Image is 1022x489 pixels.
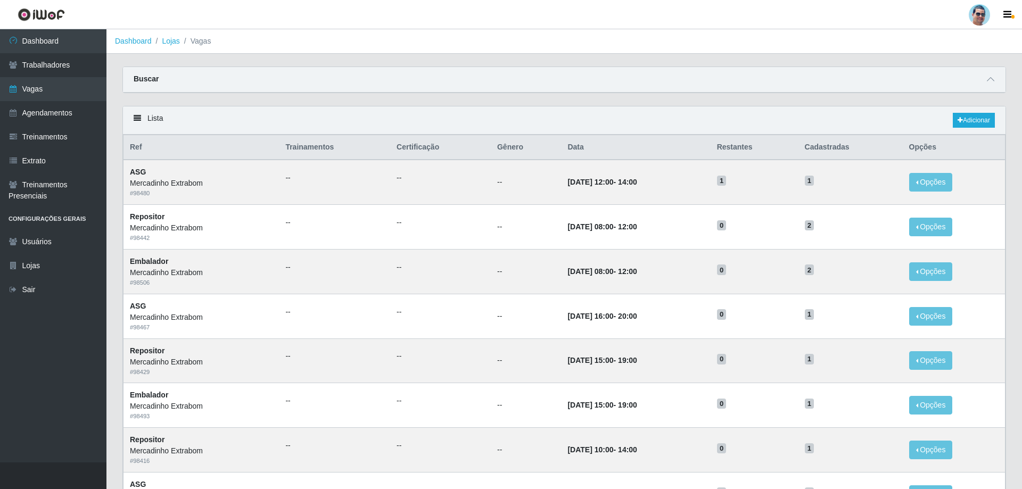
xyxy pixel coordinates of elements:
strong: - [567,445,637,454]
time: 20:00 [618,312,637,320]
strong: ASG [130,168,146,176]
ul: -- [397,306,484,318]
ul: -- [397,440,484,451]
span: 0 [717,220,727,231]
time: [DATE] 08:00 [567,267,613,276]
strong: Repositor [130,435,164,444]
div: # 98416 [130,457,273,466]
div: # 98493 [130,412,273,421]
td: -- [491,338,561,383]
td: -- [491,205,561,250]
li: Vagas [180,36,211,47]
strong: - [567,178,637,186]
ul: -- [397,217,484,228]
th: Gênero [491,135,561,160]
time: 14:00 [618,445,637,454]
button: Opções [909,396,953,415]
span: 0 [717,354,727,364]
time: 19:00 [618,401,637,409]
div: # 98429 [130,368,273,377]
td: -- [491,294,561,338]
ul: -- [285,172,384,184]
span: 0 [717,399,727,409]
th: Restantes [711,135,798,160]
th: Trainamentos [279,135,390,160]
div: # 98480 [130,189,273,198]
strong: Embalador [130,257,168,266]
span: 0 [717,309,727,320]
div: # 98467 [130,323,273,332]
strong: Repositor [130,346,164,355]
a: Lojas [162,37,179,45]
button: Opções [909,173,953,192]
ul: -- [397,351,484,362]
th: Ref [123,135,279,160]
div: Mercadinho Extrabom [130,178,273,189]
strong: - [567,267,637,276]
button: Opções [909,351,953,370]
th: Cadastradas [798,135,903,160]
td: -- [491,428,561,473]
span: 2 [805,264,814,275]
strong: Repositor [130,212,164,221]
div: # 98442 [130,234,273,243]
strong: ASG [130,480,146,488]
button: Opções [909,262,953,281]
span: 0 [717,264,727,275]
span: 1 [717,176,727,186]
strong: Embalador [130,391,168,399]
ul: -- [285,306,384,318]
span: 0 [717,443,727,454]
strong: - [567,401,637,409]
span: 1 [805,399,814,409]
span: 1 [805,443,814,454]
time: [DATE] 12:00 [567,178,613,186]
span: 1 [805,354,814,364]
div: Mercadinho Extrabom [130,222,273,234]
div: Lista [123,106,1005,135]
time: [DATE] 15:00 [567,401,613,409]
div: Mercadinho Extrabom [130,445,273,457]
td: -- [491,160,561,204]
strong: - [567,312,637,320]
ul: -- [285,262,384,273]
div: Mercadinho Extrabom [130,401,273,412]
div: Mercadinho Extrabom [130,267,273,278]
td: -- [491,249,561,294]
th: Certificação [390,135,491,160]
th: Opções [903,135,1005,160]
time: 19:00 [618,356,637,364]
time: [DATE] 15:00 [567,356,613,364]
ul: -- [285,395,384,407]
button: Opções [909,218,953,236]
strong: ASG [130,302,146,310]
span: 1 [805,176,814,186]
ul: -- [397,262,484,273]
div: Mercadinho Extrabom [130,357,273,368]
button: Opções [909,441,953,459]
ul: -- [285,217,384,228]
td: -- [491,383,561,428]
nav: breadcrumb [106,29,1022,54]
ul: -- [397,172,484,184]
span: 2 [805,220,814,231]
div: Mercadinho Extrabom [130,312,273,323]
strong: Buscar [134,74,159,83]
div: # 98506 [130,278,273,287]
time: [DATE] 08:00 [567,222,613,231]
time: [DATE] 16:00 [567,312,613,320]
ul: -- [397,395,484,407]
img: CoreUI Logo [18,8,65,21]
time: [DATE] 10:00 [567,445,613,454]
th: Data [561,135,710,160]
strong: - [567,356,637,364]
a: Adicionar [953,113,995,128]
span: 1 [805,309,814,320]
a: Dashboard [115,37,152,45]
ul: -- [285,351,384,362]
time: 12:00 [618,267,637,276]
button: Opções [909,307,953,326]
ul: -- [285,440,384,451]
strong: - [567,222,637,231]
time: 14:00 [618,178,637,186]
